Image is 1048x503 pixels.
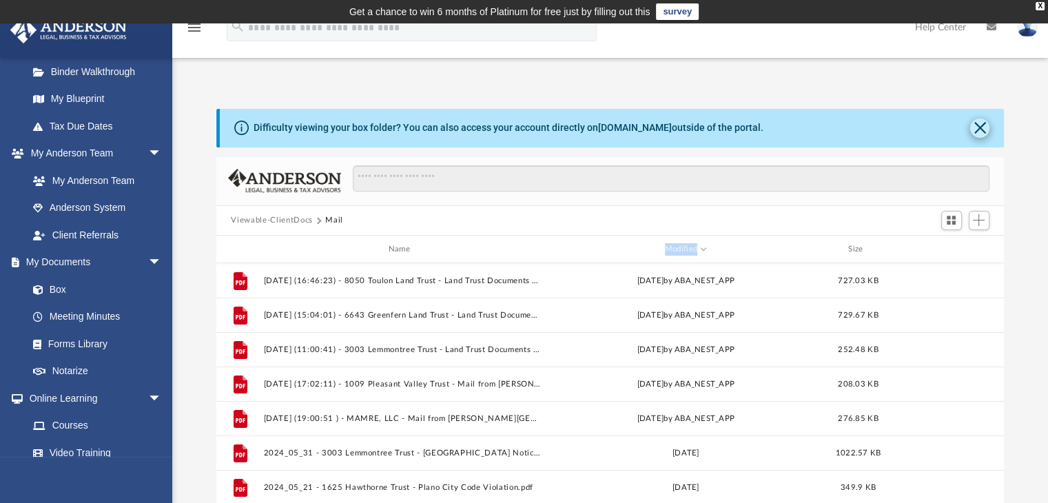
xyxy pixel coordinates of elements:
i: search [230,19,245,34]
span: 1022.57 KB [835,449,881,457]
div: [DATE] by ABA_NEST_APP [547,378,825,391]
a: Video Training [19,439,169,466]
div: id [892,243,988,256]
span: 208.03 KB [838,380,878,388]
button: 2024_05_31 - 3003 Lemmontree Trust - [GEOGRAPHIC_DATA] Notice Violation.pdf [263,449,541,458]
button: Mail [325,214,343,227]
a: My Anderson Team [19,167,169,194]
span: 727.03 KB [838,277,878,285]
button: Viewable-ClientDocs [231,214,312,227]
div: [DATE] by ABA_NEST_APP [547,413,825,425]
a: survey [656,3,699,20]
a: Online Learningarrow_drop_down [10,384,176,412]
span: arrow_drop_down [148,140,176,168]
a: Box [19,276,169,303]
a: [DOMAIN_NAME] [598,122,672,133]
div: Size [830,243,885,256]
img: User Pic [1017,17,1038,37]
button: [DATE] (15:04:01) - 6643 Greenfern Land Trust - Land Trust Documents from Mamre LLC.pdf [263,311,541,320]
a: Tax Due Dates [19,112,183,140]
button: [DATE] (11:00:41) - 3003 Lemmontree Trust - Land Trust Documents from [PERSON_NAME].pdf [263,345,541,354]
div: Get a chance to win 6 months of Platinum for free just by filling out this [349,3,650,20]
a: Binder Walkthrough [19,58,183,85]
a: Client Referrals [19,221,176,249]
div: [DATE] [547,482,825,494]
div: Modified [546,243,824,256]
button: [DATE] (19:00:51 ) - MAMRE, LLC - Mail from [PERSON_NAME][GEOGRAPHIC_DATA]pdf [263,414,541,423]
div: Name [263,243,540,256]
a: Forms Library [19,330,169,358]
a: Notarize [19,358,176,385]
div: close [1036,2,1045,10]
button: [DATE] (16:46:23) - 8050 Toulon Land Trust - Land Trust Documents from Duval County Property Appr... [263,276,541,285]
div: [DATE] by ABA_NEST_APP [547,309,825,322]
a: menu [186,26,203,36]
span: 729.67 KB [838,311,878,319]
div: [DATE] by ABA_NEST_APP [547,275,825,287]
button: Close [970,119,989,138]
a: Anderson System [19,194,176,222]
span: 252.48 KB [838,346,878,353]
a: My Blueprint [19,85,176,113]
input: Search files and folders [353,165,989,192]
span: 276.85 KB [838,415,878,422]
span: 349.9 KB [840,484,875,491]
a: My Anderson Teamarrow_drop_down [10,140,176,167]
div: id [222,243,256,256]
button: 2024_05_21 - 1625 Hawthorne Trust - Plano City Code Violation.pdf [263,483,541,492]
a: My Documentsarrow_drop_down [10,249,176,276]
a: Courses [19,412,176,440]
button: [DATE] (17:02:11) - 1009 Pleasant Valley Trust - Mail from [PERSON_NAME].pdf [263,380,541,389]
span: arrow_drop_down [148,384,176,413]
i: menu [186,19,203,36]
button: Switch to Grid View [941,211,962,230]
button: Add [969,211,989,230]
div: [DATE] by ABA_NEST_APP [547,344,825,356]
a: Meeting Minutes [19,303,176,331]
img: Anderson Advisors Platinum Portal [6,17,131,43]
div: Difficulty viewing your box folder? You can also access your account directly on outside of the p... [254,121,763,135]
div: [DATE] [547,447,825,460]
span: arrow_drop_down [148,249,176,277]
